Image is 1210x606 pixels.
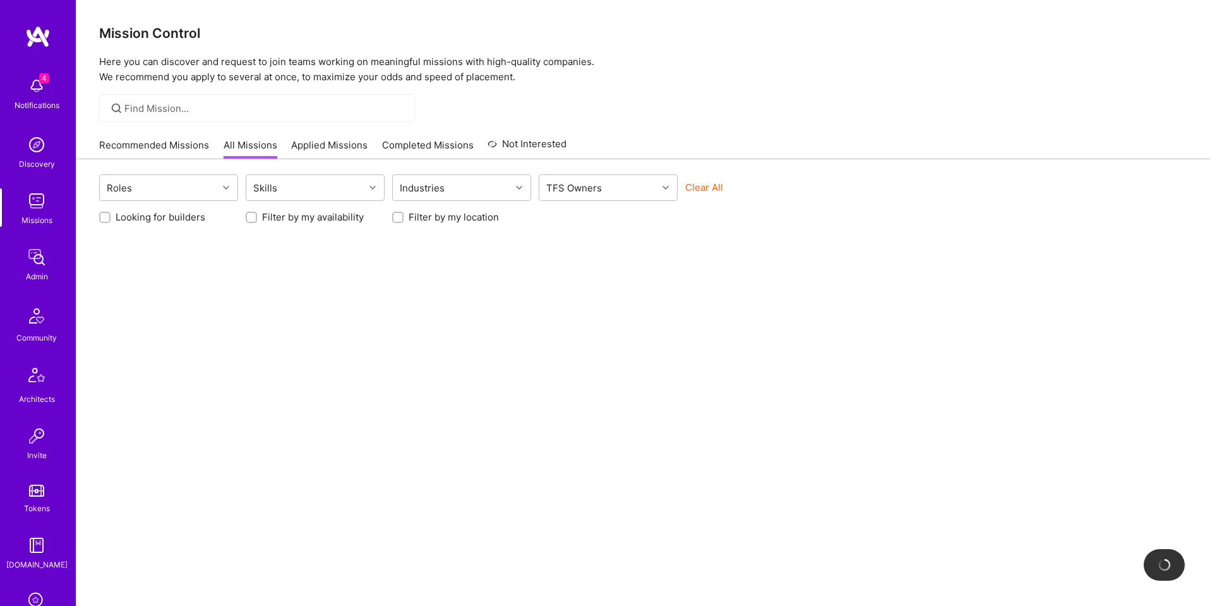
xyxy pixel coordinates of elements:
[104,179,135,197] div: Roles
[21,214,52,227] div: Missions
[262,210,364,224] label: Filter by my availability
[24,188,49,214] img: teamwork
[21,362,52,392] img: Architects
[24,132,49,157] img: discovery
[99,54,1187,85] p: Here you can discover and request to join teams working on meaningful missions with high-quality ...
[29,485,44,497] img: tokens
[1156,556,1173,574] img: loading
[223,185,229,191] i: icon Chevron
[224,138,277,159] a: All Missions
[24,423,49,449] img: Invite
[116,210,205,224] label: Looking for builders
[26,270,48,283] div: Admin
[21,301,52,331] img: Community
[39,73,49,83] span: 4
[124,102,405,115] input: Find Mission...
[409,210,499,224] label: Filter by my location
[662,185,669,191] i: icon Chevron
[291,138,368,159] a: Applied Missions
[543,179,605,197] div: TFS Owners
[250,179,280,197] div: Skills
[382,138,474,159] a: Completed Missions
[16,331,57,344] div: Community
[15,99,59,112] div: Notifications
[397,179,448,197] div: Industries
[24,502,50,515] div: Tokens
[6,558,68,571] div: [DOMAIN_NAME]
[99,138,209,159] a: Recommended Missions
[109,101,124,116] i: icon SearchGrey
[99,25,1187,41] h3: Mission Control
[25,25,51,48] img: logo
[27,449,47,462] div: Invite
[685,181,723,194] button: Clear All
[516,185,522,191] i: icon Chevron
[24,245,49,270] img: admin teamwork
[19,157,55,171] div: Discovery
[19,392,55,406] div: Architects
[369,185,376,191] i: icon Chevron
[24,533,49,558] img: guide book
[24,73,49,99] img: bell
[488,136,566,159] a: Not Interested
